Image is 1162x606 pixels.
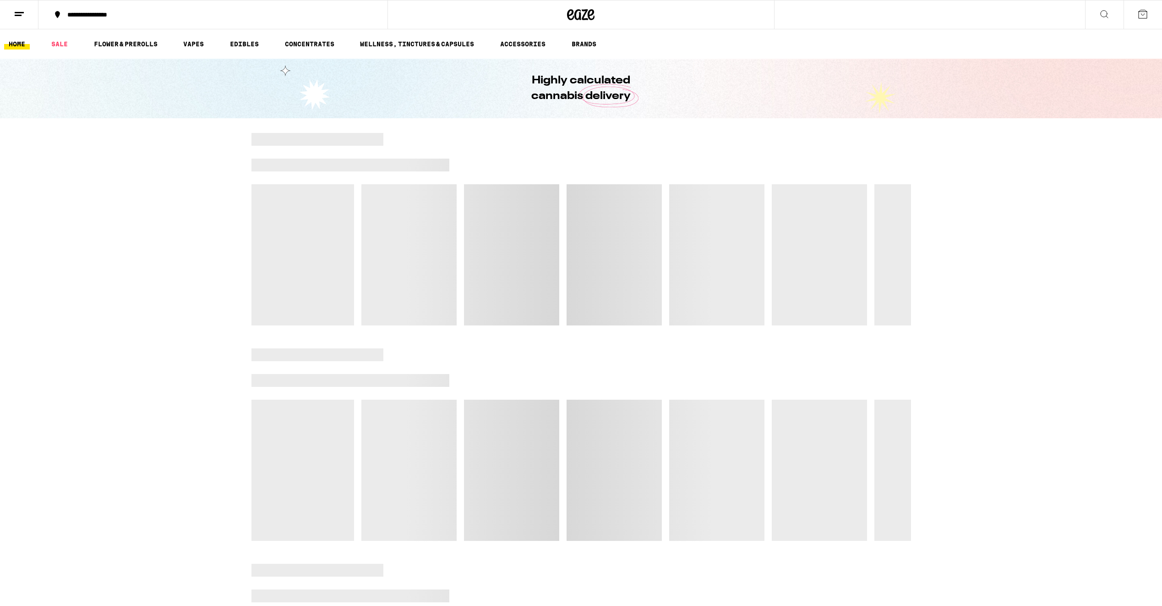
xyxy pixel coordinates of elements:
a: ACCESSORIES [496,39,550,50]
a: BRANDS [567,39,601,50]
a: SALE [47,39,72,50]
a: EDIBLES [225,39,263,50]
a: WELLNESS, TINCTURES & CAPSULES [355,39,479,50]
a: VAPES [179,39,208,50]
a: FLOWER & PREROLLS [89,39,162,50]
h1: Highly calculated cannabis delivery [506,73,657,104]
a: CONCENTRATES [280,39,339,50]
a: HOME [4,39,30,50]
